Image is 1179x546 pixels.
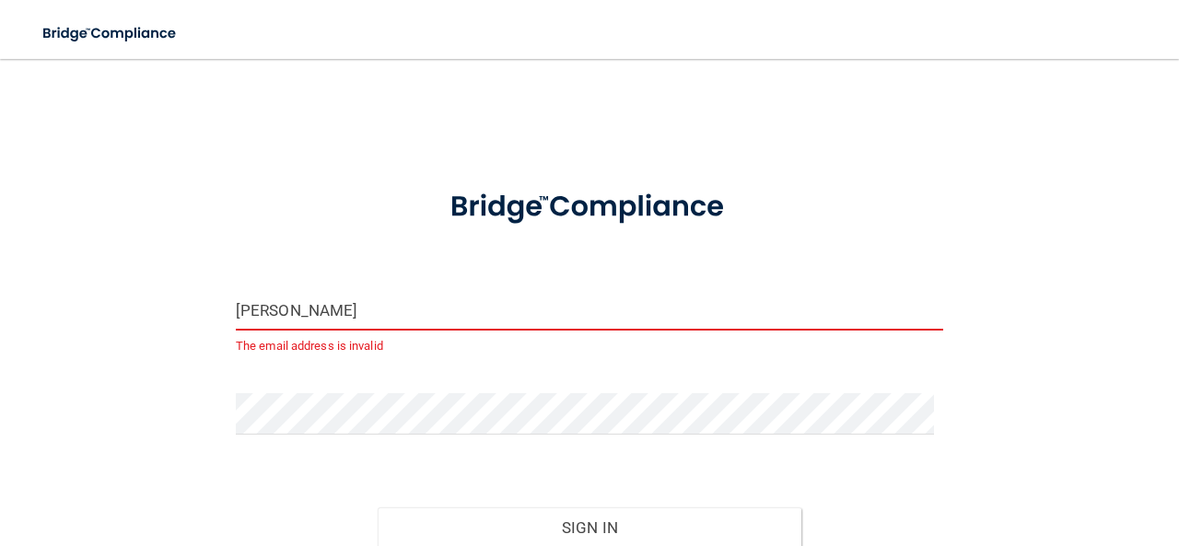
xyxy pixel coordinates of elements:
img: bridge_compliance_login_screen.278c3ca4.svg [28,15,193,52]
p: The email address is invalid [236,335,943,357]
img: bridge_compliance_login_screen.278c3ca4.svg [420,169,760,245]
input: Email [236,289,943,331]
iframe: Drift Widget Chat Controller [860,415,1157,489]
